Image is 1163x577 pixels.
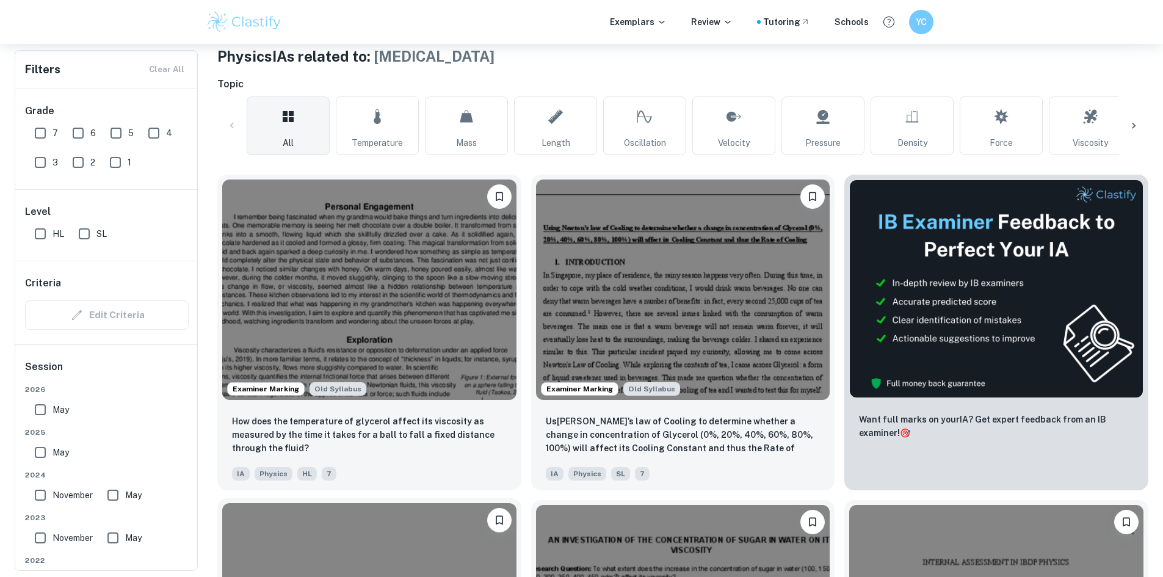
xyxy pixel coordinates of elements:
span: 2023 [25,512,189,523]
span: Physics [568,467,606,481]
a: Examiner MarkingStarting from the May 2025 session, the Physics IA requirements have changed. It'... [531,175,835,490]
h6: Topic [217,77,1148,92]
h6: Level [25,205,189,219]
span: SL [611,467,630,481]
span: May [125,488,142,502]
h1: Physics IAs related to: [217,45,1148,67]
button: Bookmark [487,184,512,209]
p: Exemplars [610,15,667,29]
span: Pressure [805,136,841,150]
div: Criteria filters are unavailable when searching by topic [25,300,189,330]
span: November [53,488,93,502]
span: IA [546,467,563,481]
span: Examiner Marking [542,383,618,394]
span: Velocity [718,136,750,150]
span: 2025 [25,427,189,438]
div: Starting from the May 2025 session, the Physics IA requirements have changed. It's OK to refer to... [310,382,366,396]
span: SL [96,227,107,241]
h6: Criteria [25,276,61,291]
span: Old Syllabus [623,382,680,396]
span: HL [53,227,64,241]
span: 2024 [25,470,189,481]
span: 1 [128,156,131,169]
p: Want full marks on your IA ? Get expert feedback from an IB examiner! [859,413,1134,440]
button: YC [909,10,933,34]
span: Viscosity [1073,136,1108,150]
p: Review [691,15,733,29]
span: November [53,531,93,545]
span: May [125,531,142,545]
img: Thumbnail [849,180,1143,398]
span: Physics [255,467,292,481]
span: Temperature [352,136,403,150]
span: 2026 [25,384,189,395]
span: 6 [90,126,96,140]
span: Length [542,136,570,150]
span: [MEDICAL_DATA] [374,48,495,65]
button: Bookmark [800,510,825,534]
span: Density [897,136,927,150]
span: 4 [166,126,172,140]
span: Mass [456,136,477,150]
span: Force [990,136,1013,150]
span: 🎯 [900,428,910,438]
span: All [283,136,294,150]
span: 7 [53,126,58,140]
a: Schools [835,15,869,29]
span: 7 [635,467,650,481]
span: Examiner Marking [228,383,304,394]
a: ThumbnailWant full marks on yourIA? Get expert feedback from an IB examiner! [844,175,1148,490]
span: 2 [90,156,95,169]
div: Starting from the May 2025 session, the Physics IA requirements have changed. It's OK to refer to... [623,382,680,396]
span: Old Syllabus [310,382,366,396]
h6: YC [914,15,928,29]
span: 7 [322,467,336,481]
img: Clastify logo [206,10,283,34]
p: How does the temperature of glycerol affect its viscosity as measured by the time it takes for a ... [232,415,507,455]
span: IA [232,467,250,481]
span: 5 [128,126,134,140]
h6: Filters [25,61,60,78]
span: Oscillation [624,136,666,150]
button: Help and Feedback [879,12,899,32]
img: Physics IA example thumbnail: How does the temperature of glycerol aff [222,180,516,400]
span: May [53,403,69,416]
a: Tutoring [763,15,810,29]
p: Using Newton’s law of Cooling to determine whether a change in concentration of Glycerol (0%, 20%... [546,415,821,456]
button: Bookmark [487,508,512,532]
button: Bookmark [1114,510,1139,534]
span: 3 [53,156,58,169]
h6: Grade [25,104,189,118]
a: Examiner MarkingStarting from the May 2025 session, the Physics IA requirements have changed. It'... [217,175,521,490]
span: 2022 [25,555,189,566]
img: Physics IA example thumbnail: Using Newton’s law of Cooling to determi [536,180,830,400]
span: May [53,446,69,459]
button: Bookmark [800,184,825,209]
span: HL [297,467,317,481]
h6: Session [25,360,189,384]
